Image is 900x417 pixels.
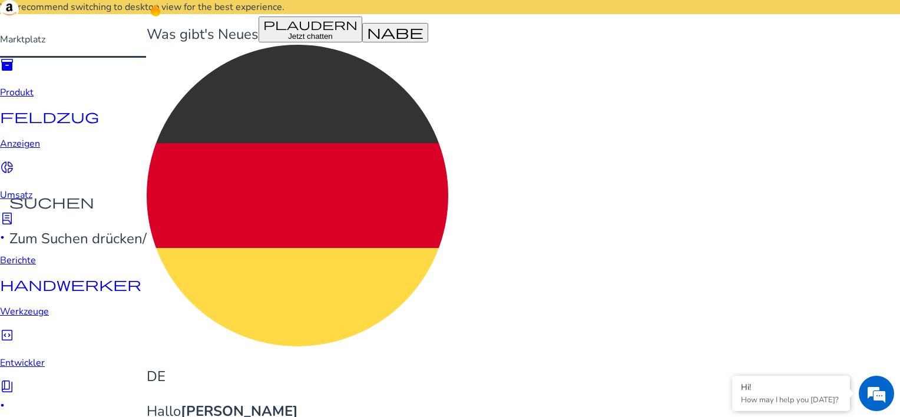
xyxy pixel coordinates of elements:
button: plaudernJetzt chatten [259,16,362,42]
span: Nabe [367,25,423,39]
span: plaudern [263,18,358,30]
p: How may I help you today? [741,395,841,405]
p: DE [147,366,448,387]
span: Was gibt's Neues [147,25,259,44]
img: de.svg [147,45,448,346]
button: Nabe [362,23,428,42]
div: Hi! [741,382,841,393]
span: Jetzt chatten [288,32,333,41]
